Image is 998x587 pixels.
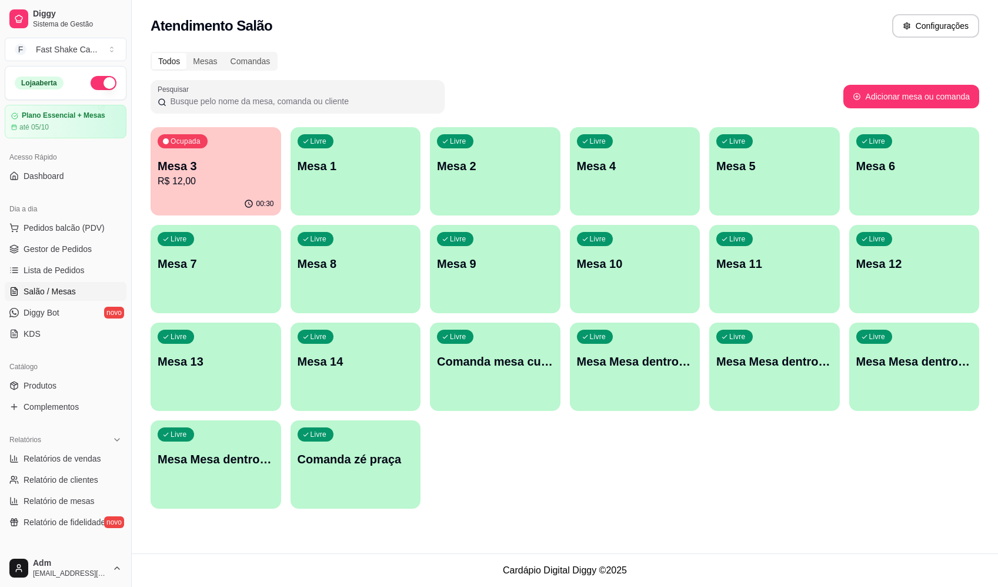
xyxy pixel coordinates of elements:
button: LivreMesa 7 [151,225,281,313]
p: Mesa 5 [716,158,833,174]
div: Mesas [186,53,223,69]
button: Adicionar mesa ou comanda [843,85,979,108]
p: Mesa Mesa dentro verde [856,353,973,370]
p: Livre [729,137,746,146]
p: Mesa 14 [298,353,414,370]
p: Livre [311,234,327,244]
p: Mesa 11 [716,256,833,272]
a: Lista de Pedidos [5,261,126,280]
p: Mesa 3 [158,158,274,174]
p: Comanda zé praça [298,451,414,467]
p: Livre [450,137,466,146]
a: Salão / Mesas [5,282,126,301]
span: Relatório de fidelidade [24,516,105,528]
button: LivreMesa 4 [570,127,700,215]
p: R$ 12,00 [158,174,274,188]
footer: Cardápio Digital Diggy © 2025 [132,553,998,587]
p: Livre [590,137,606,146]
input: Pesquisar [166,95,438,107]
p: Mesa 4 [577,158,693,174]
p: Livre [311,430,327,439]
span: F [15,44,26,55]
span: [EMAIL_ADDRESS][DOMAIN_NAME] [33,569,108,578]
button: Alterar Status [91,76,116,90]
button: LivreMesa 14 [291,323,421,411]
button: Select a team [5,38,126,61]
span: Relatório de mesas [24,495,95,507]
p: Mesa Mesa dentro laranja [716,353,833,370]
div: Catálogo [5,357,126,376]
p: Mesa 2 [437,158,553,174]
p: Mesa 12 [856,256,973,272]
span: Relatório de clientes [24,474,98,486]
div: Todos [152,53,186,69]
p: Mesa Mesa dentro vermelha [158,451,274,467]
p: Livre [590,234,606,244]
button: LivreMesa 9 [430,225,560,313]
span: Diggy Bot [24,307,59,319]
a: Relatório de clientes [5,470,126,489]
div: Acesso Rápido [5,148,126,167]
span: Gestor de Pedidos [24,243,92,255]
p: Comanda mesa cupim [437,353,553,370]
a: Dashboard [5,167,126,185]
p: Livre [869,332,886,341]
p: Mesa 1 [298,158,414,174]
p: Livre [590,332,606,341]
button: Configurações [892,14,979,38]
label: Pesquisar [158,84,193,94]
p: Mesa 8 [298,256,414,272]
span: Relatórios de vendas [24,453,101,465]
a: Relatórios de vendas [5,449,126,468]
p: Ocupada [171,137,201,146]
button: LivreMesa 8 [291,225,421,313]
p: Livre [171,332,187,341]
button: LivreMesa 2 [430,127,560,215]
a: Diggy Botnovo [5,303,126,322]
button: LivreMesa 12 [849,225,980,313]
p: Livre [311,332,327,341]
span: Relatórios [9,435,41,445]
span: Dashboard [24,170,64,182]
span: Complementos [24,401,79,413]
p: Mesa 10 [577,256,693,272]
div: Loja aberta [15,77,64,89]
button: LivreMesa Mesa dentro laranja [709,323,840,411]
p: 00:30 [256,199,273,208]
div: Fast Shake Ca ... [36,44,97,55]
a: Gestor de Pedidos [5,240,126,258]
h2: Atendimento Salão [151,16,272,35]
span: Pedidos balcão (PDV) [24,222,105,234]
button: LivreComanda mesa cupim [430,323,560,411]
button: LivreMesa Mesa dentro azul [570,323,700,411]
button: OcupadaMesa 3R$ 12,0000:30 [151,127,281,215]
a: Plano Essencial + Mesasaté 05/10 [5,105,126,138]
p: Livre [729,234,746,244]
p: Mesa 6 [856,158,973,174]
button: LivreMesa 13 [151,323,281,411]
span: Produtos [24,380,56,392]
p: Livre [869,234,886,244]
button: LivreMesa 1 [291,127,421,215]
span: Sistema de Gestão [33,19,122,29]
button: Pedidos balcão (PDV) [5,218,126,237]
div: Gerenciar [5,546,126,565]
article: Plano Essencial + Mesas [22,111,105,120]
p: Livre [171,430,187,439]
p: Mesa Mesa dentro azul [577,353,693,370]
span: Salão / Mesas [24,286,76,297]
div: Dia a dia [5,200,126,218]
div: Comandas [224,53,277,69]
a: DiggySistema de Gestão [5,5,126,33]
button: LivreComanda zé praça [291,420,421,509]
a: KDS [5,324,126,343]
p: Mesa 13 [158,353,274,370]
span: Lista de Pedidos [24,264,85,276]
button: LivreMesa 11 [709,225,840,313]
button: LivreMesa 6 [849,127,980,215]
a: Relatório de fidelidadenovo [5,513,126,532]
p: Livre [729,332,746,341]
p: Livre [450,234,466,244]
span: Adm [33,558,108,569]
button: LivreMesa Mesa dentro vermelha [151,420,281,509]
